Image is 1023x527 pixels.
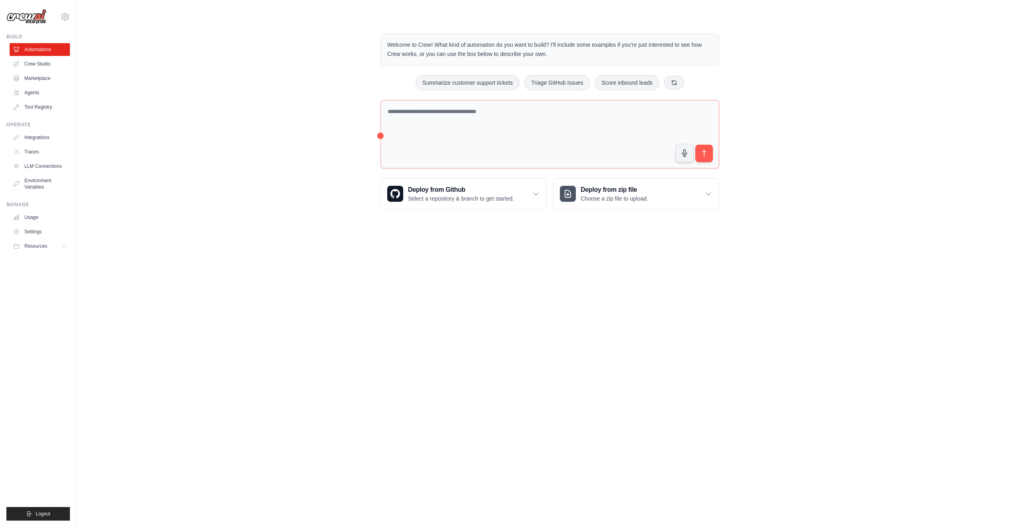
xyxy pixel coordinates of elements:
[6,507,70,521] button: Logout
[24,243,47,249] span: Resources
[416,75,519,90] button: Summarize customer support tickets
[10,72,70,85] a: Marketplace
[595,75,659,90] button: Score inbound leads
[10,160,70,173] a: LLM Connections
[6,121,70,128] div: Operate
[10,145,70,158] a: Traces
[524,75,590,90] button: Triage GitHub issues
[10,211,70,224] a: Usage
[408,195,514,203] p: Select a repository & branch to get started.
[10,86,70,99] a: Agents
[10,240,70,253] button: Resources
[387,40,713,59] p: Welcome to Crew! What kind of automation do you want to build? I'll include some examples if you'...
[6,9,46,24] img: Logo
[6,34,70,40] div: Build
[581,185,648,195] h3: Deploy from zip file
[36,511,50,517] span: Logout
[10,43,70,56] a: Automations
[10,225,70,238] a: Settings
[6,201,70,208] div: Manage
[408,185,514,195] h3: Deploy from Github
[10,131,70,144] a: Integrations
[10,174,70,193] a: Environment Variables
[10,58,70,70] a: Crew Studio
[10,101,70,113] a: Tool Registry
[581,195,648,203] p: Choose a zip file to upload.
